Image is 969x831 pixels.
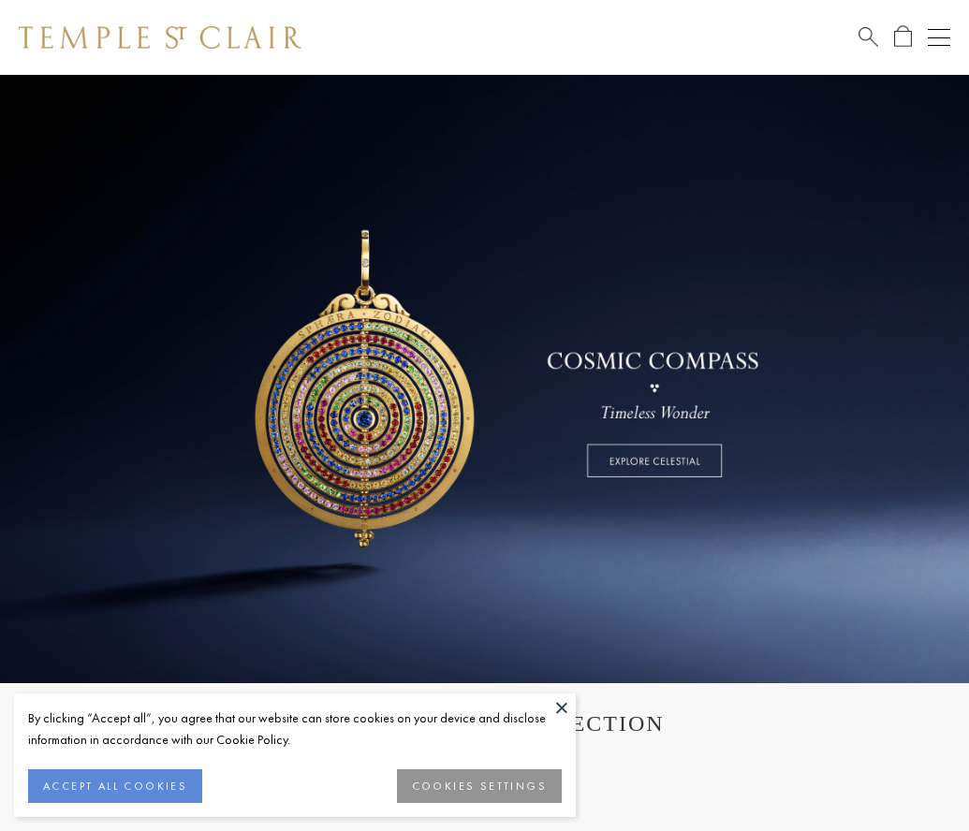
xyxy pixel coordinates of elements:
img: Temple St. Clair [19,26,301,49]
button: COOKIES SETTINGS [397,769,562,803]
div: By clicking “Accept all”, you agree that our website can store cookies on your device and disclos... [28,707,562,751]
button: ACCEPT ALL COOKIES [28,769,202,803]
button: Open navigation [928,26,950,49]
a: Open Shopping Bag [894,25,912,49]
a: Search [859,25,878,49]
